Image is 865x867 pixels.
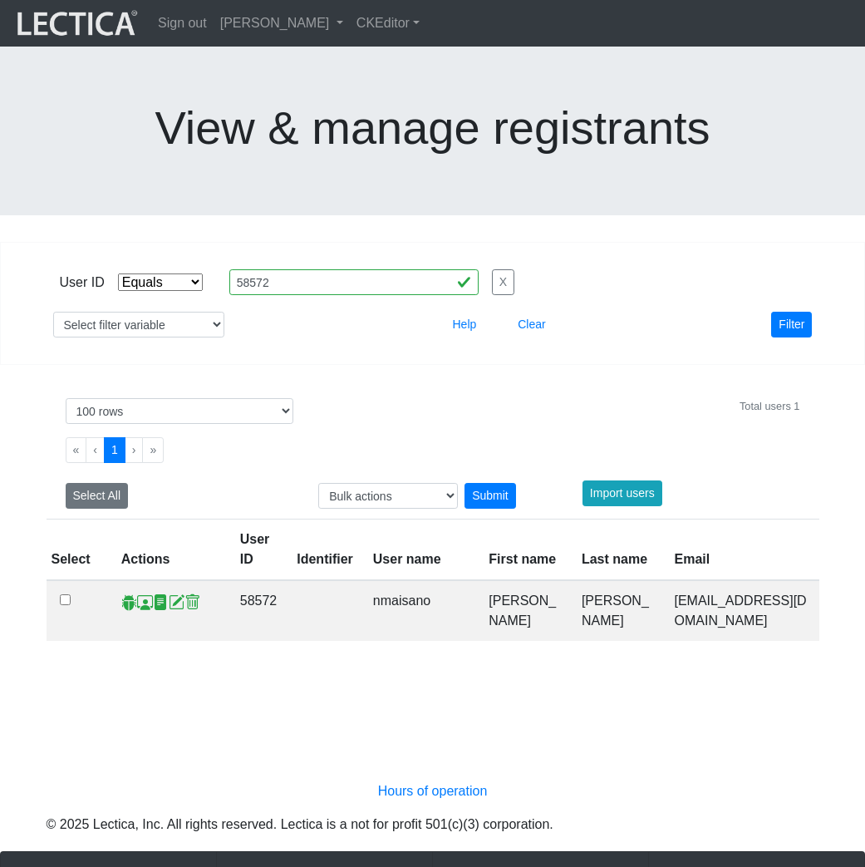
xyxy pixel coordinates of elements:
th: First name [479,520,572,581]
span: Staff [137,594,153,611]
a: [PERSON_NAME] [214,7,350,40]
td: [PERSON_NAME] [479,580,572,641]
p: © 2025 Lectica, Inc. All rights reserved. Lectica is a not for profit 501(c)(3) corporation. [47,815,819,835]
th: Email [665,520,819,581]
span: account update [169,594,184,611]
th: Select [47,520,111,581]
button: Import users [582,480,662,506]
button: Select All [66,483,129,509]
td: [PERSON_NAME] [572,580,665,641]
th: User ID [230,520,288,581]
a: CKEditor [350,7,426,40]
a: Hours of operation [378,784,488,798]
a: Sign out [151,7,214,40]
th: Identifier [287,520,363,581]
th: User name [363,520,479,581]
button: Filter [771,312,812,337]
span: reports [153,594,169,611]
span: delete [184,594,200,611]
div: Total users 1 [740,398,800,414]
button: X [492,269,514,295]
a: Help [445,317,484,331]
div: Submit [464,483,516,509]
th: Actions [111,520,230,581]
td: nmaisano [363,580,479,641]
div: User ID [60,273,105,293]
th: Last name [572,520,665,581]
button: Help [445,312,484,337]
button: Go to page 1 [104,437,125,463]
td: 58572 [230,580,288,641]
td: [EMAIL_ADDRESS][DOMAIN_NAME] [665,580,819,641]
img: lecticalive [13,7,138,39]
button: Clear [510,312,553,337]
ul: Pagination [66,437,800,463]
